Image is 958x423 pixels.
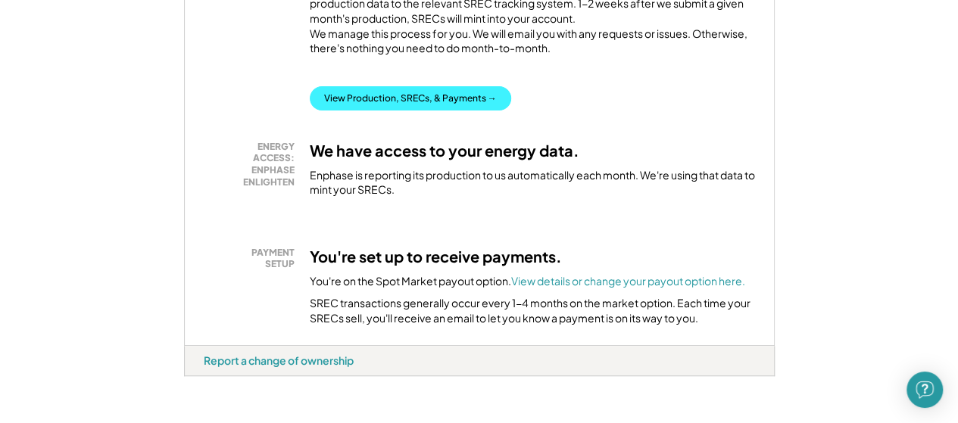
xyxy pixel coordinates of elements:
div: SREC transactions generally occur every 1-4 months on the market option. Each time your SRECs sel... [310,296,755,325]
div: dccapt0g - MD 1.5x (BT) [184,376,236,382]
a: View details or change your payout option here. [511,274,745,288]
div: Open Intercom Messenger [907,372,943,408]
h3: You're set up to receive payments. [310,247,562,266]
button: View Production, SRECs, & Payments → [310,86,511,110]
div: Enphase is reporting its production to us automatically each month. We're using that data to mint... [310,168,755,198]
div: Report a change of ownership [204,353,354,367]
div: You're on the Spot Market payout option. [310,274,745,289]
div: PAYMENT SETUP [211,247,295,270]
div: ENERGY ACCESS: ENPHASE ENLIGHTEN [211,141,295,188]
h3: We have access to your energy data. [310,141,579,160]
